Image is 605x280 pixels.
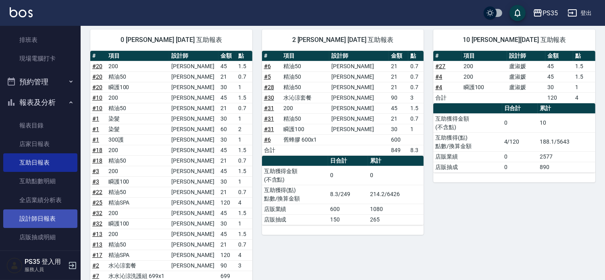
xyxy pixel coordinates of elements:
[92,63,102,69] a: #20
[218,134,236,145] td: 30
[90,51,106,61] th: #
[433,113,502,132] td: 互助獲得金額 (不含點)
[92,178,99,185] a: #3
[92,199,102,206] a: #25
[218,176,236,187] td: 30
[389,113,408,124] td: 21
[218,197,236,208] td: 120
[10,7,33,17] img: Logo
[281,134,329,145] td: 舊蜂膠 600x1
[264,126,274,132] a: #31
[218,260,236,271] td: 90
[169,134,218,145] td: [PERSON_NAME]
[106,208,170,218] td: 200
[368,214,424,225] td: 265
[106,250,170,260] td: 精油SPA
[218,187,236,197] td: 21
[573,82,595,92] td: 1
[3,153,77,172] a: 互助日報表
[389,71,408,82] td: 21
[281,61,329,71] td: 精油50
[538,132,595,151] td: 188.1/5643
[169,166,218,176] td: [PERSON_NAME]
[218,229,236,239] td: 45
[106,260,170,271] td: 水沁涼套餐
[262,185,328,204] td: 互助獲得(點) 點數/換算金額
[538,113,595,132] td: 10
[262,166,328,185] td: 互助獲得金額 (不含點)
[92,105,102,111] a: #10
[443,36,586,44] span: 10 [PERSON_NAME][DATE] 互助報表
[106,155,170,166] td: 精油50
[281,82,329,92] td: 精油50
[264,63,271,69] a: #6
[169,61,218,71] td: [PERSON_NAME]
[169,92,218,103] td: [PERSON_NAME]
[92,126,99,132] a: #1
[92,220,102,227] a: #32
[236,92,252,103] td: 1.5
[106,218,170,229] td: 瞬護100
[236,82,252,92] td: 1
[169,71,218,82] td: [PERSON_NAME]
[92,241,102,248] a: #13
[218,51,236,61] th: 金額
[408,71,424,82] td: 0.7
[264,84,274,90] a: #28
[169,176,218,187] td: [PERSON_NAME]
[92,252,102,258] a: #17
[236,218,252,229] td: 1
[507,82,545,92] td: 盧淑媛
[328,204,368,214] td: 600
[389,51,408,61] th: 金額
[218,145,236,155] td: 45
[169,250,218,260] td: [PERSON_NAME]
[106,103,170,113] td: 精油50
[462,82,507,92] td: 瞬護100
[507,51,545,61] th: 設計師
[92,157,102,164] a: #18
[281,92,329,103] td: 水沁涼套餐
[218,239,236,250] td: 21
[538,103,595,114] th: 累計
[408,92,424,103] td: 3
[169,113,218,124] td: [PERSON_NAME]
[507,71,545,82] td: 盧淑媛
[262,204,328,214] td: 店販業績
[281,103,329,113] td: 200
[502,103,538,114] th: 日合計
[329,124,389,134] td: [PERSON_NAME]
[169,260,218,271] td: [PERSON_NAME]
[328,214,368,225] td: 150
[573,92,595,103] td: 4
[92,115,99,122] a: #1
[92,147,102,153] a: #18
[3,228,77,247] a: 店販抽成明細
[264,105,274,111] a: #31
[502,151,538,162] td: 0
[435,73,442,80] a: #4
[236,176,252,187] td: 1
[236,124,252,134] td: 2
[106,92,170,103] td: 200
[3,92,77,113] button: 報表及分析
[169,208,218,218] td: [PERSON_NAME]
[218,71,236,82] td: 21
[169,187,218,197] td: [PERSON_NAME]
[92,84,102,90] a: #20
[545,92,573,103] td: 120
[100,36,243,44] span: 0 [PERSON_NAME] [DATE] 互助報表
[236,61,252,71] td: 1.5
[218,82,236,92] td: 30
[262,51,281,61] th: #
[236,239,252,250] td: 0.7
[218,124,236,134] td: 60
[169,124,218,134] td: [PERSON_NAME]
[545,61,573,71] td: 45
[329,61,389,71] td: [PERSON_NAME]
[573,51,595,61] th: 點
[264,115,274,122] a: #31
[389,124,408,134] td: 30
[509,5,526,21] button: save
[408,103,424,113] td: 1.5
